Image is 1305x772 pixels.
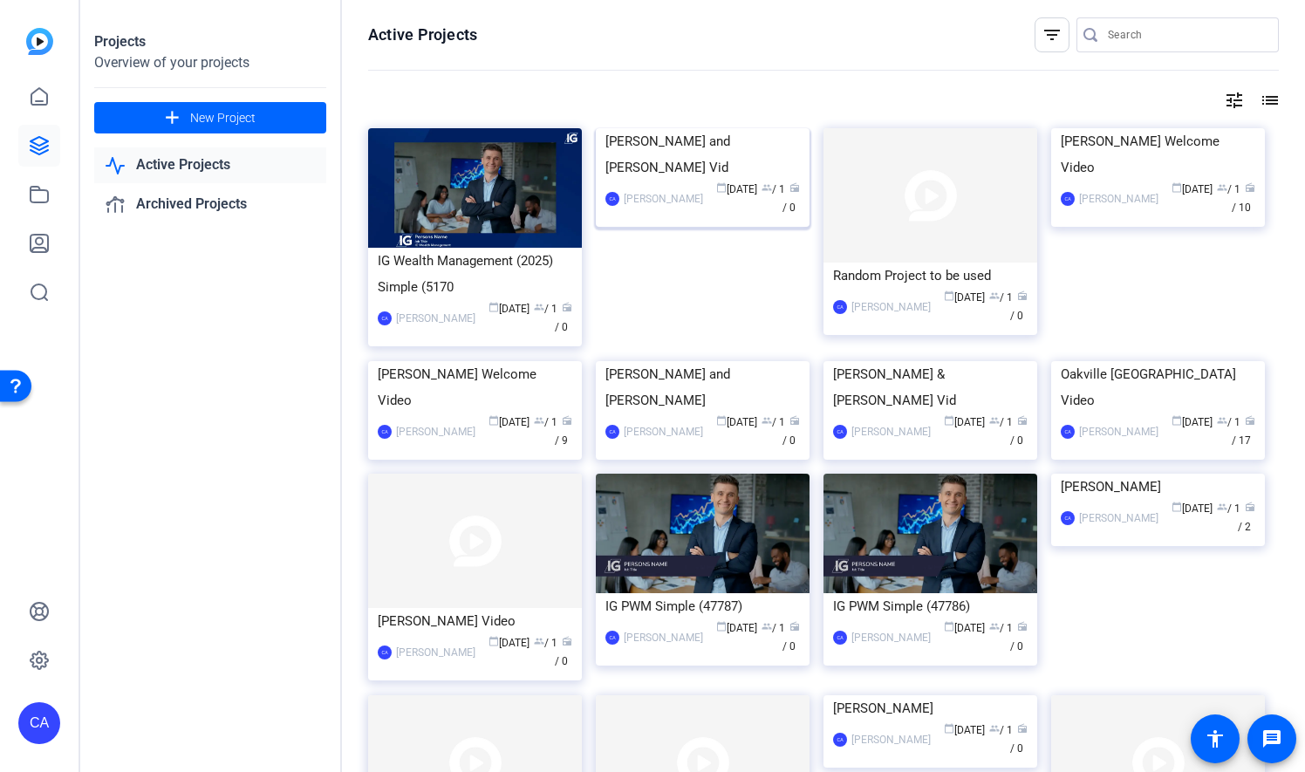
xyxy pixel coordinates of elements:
img: blue-gradient.svg [26,28,53,55]
span: / 1 [762,183,785,195]
span: group [989,723,1000,734]
div: [PERSON_NAME] and [PERSON_NAME] Vid [605,128,800,181]
span: group [534,636,544,646]
h1: Active Projects [368,24,477,45]
div: [PERSON_NAME] [396,310,475,327]
div: CA [833,300,847,314]
span: / 1 [989,622,1013,634]
span: [DATE] [716,183,757,195]
span: [DATE] [716,416,757,428]
span: [DATE] [489,303,530,315]
span: radio [789,182,800,193]
span: [DATE] [944,291,985,304]
div: CA [833,425,847,439]
div: [PERSON_NAME] [833,695,1028,721]
div: IG Wealth Management (2025) Simple (5170 [378,248,572,300]
span: radio [1017,621,1028,632]
span: radio [1245,415,1255,426]
span: radio [1245,502,1255,512]
span: calendar_today [489,636,499,646]
div: [PERSON_NAME] and [PERSON_NAME] [605,361,800,413]
span: group [762,182,772,193]
span: calendar_today [716,415,727,426]
span: [DATE] [1172,502,1213,515]
mat-icon: tune [1224,90,1245,111]
span: radio [789,415,800,426]
div: [PERSON_NAME] [851,298,931,316]
span: calendar_today [944,723,954,734]
mat-icon: message [1261,728,1282,749]
div: [PERSON_NAME] [851,731,931,748]
input: Search [1108,24,1265,45]
span: group [534,302,544,312]
a: Archived Projects [94,187,326,222]
span: / 0 [1010,291,1028,322]
span: group [534,415,544,426]
span: calendar_today [944,621,954,632]
span: calendar_today [1172,502,1182,512]
div: Oakville [GEOGRAPHIC_DATA] Video [1061,361,1255,413]
span: / 1 [762,416,785,428]
span: radio [789,621,800,632]
span: / 1 [1217,502,1240,515]
mat-icon: filter_list [1042,24,1062,45]
button: New Project [94,102,326,133]
div: CA [378,646,392,659]
span: radio [562,636,572,646]
span: calendar_today [716,621,727,632]
div: CA [1061,192,1075,206]
span: / 1 [1217,183,1240,195]
span: / 1 [989,724,1013,736]
span: / 9 [555,416,572,447]
span: [DATE] [1172,183,1213,195]
span: / 2 [1238,502,1255,533]
span: / 0 [555,303,572,333]
div: Projects [94,31,326,52]
span: / 1 [534,637,557,649]
a: Active Projects [94,147,326,183]
div: CA [605,192,619,206]
span: / 1 [762,622,785,634]
span: / 1 [534,303,557,315]
div: Random Project to be used [833,263,1028,289]
div: [PERSON_NAME] [1079,423,1158,441]
span: [DATE] [944,416,985,428]
div: [PERSON_NAME] [1079,190,1158,208]
mat-icon: accessibility [1205,728,1226,749]
span: [DATE] [1172,416,1213,428]
div: [PERSON_NAME] Welcome Video [378,361,572,413]
span: group [989,290,1000,301]
div: CA [1061,511,1075,525]
span: radio [1017,290,1028,301]
span: [DATE] [489,637,530,649]
div: [PERSON_NAME] Video [378,608,572,634]
div: [PERSON_NAME] & [PERSON_NAME] Vid [833,361,1028,413]
div: [PERSON_NAME] [396,423,475,441]
span: calendar_today [1172,415,1182,426]
span: / 1 [989,291,1013,304]
div: CA [378,311,392,325]
div: CA [1061,425,1075,439]
div: IG PWM Simple (47787) [605,593,800,619]
div: CA [833,631,847,645]
mat-icon: add [161,107,183,129]
div: [PERSON_NAME] [624,629,703,646]
span: radio [1017,723,1028,734]
span: / 17 [1232,416,1255,447]
span: / 0 [782,183,800,214]
span: group [762,621,772,632]
span: group [762,415,772,426]
span: / 1 [989,416,1013,428]
span: calendar_today [944,415,954,426]
span: / 0 [1010,622,1028,652]
span: radio [562,302,572,312]
span: calendar_today [1172,182,1182,193]
div: [PERSON_NAME] [624,423,703,441]
span: calendar_today [944,290,954,301]
span: group [989,621,1000,632]
span: calendar_today [716,182,727,193]
span: radio [1245,182,1255,193]
div: [PERSON_NAME] [624,190,703,208]
div: CA [605,425,619,439]
span: [DATE] [944,724,985,736]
